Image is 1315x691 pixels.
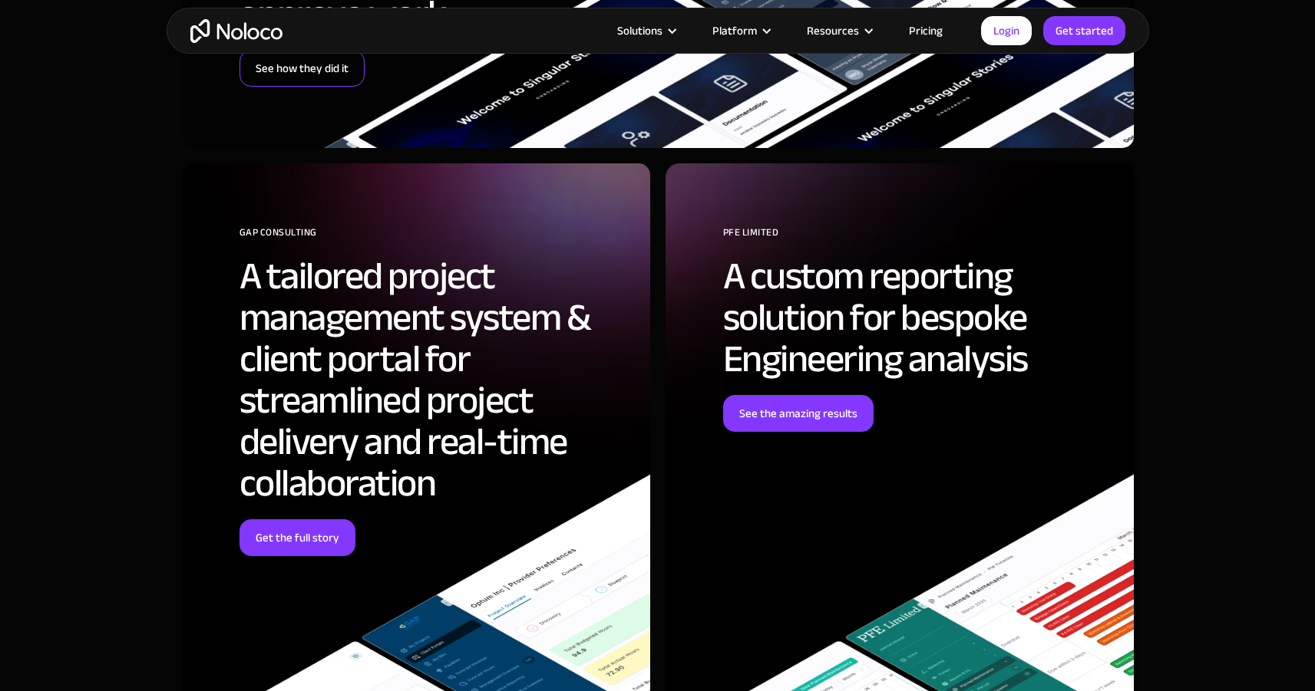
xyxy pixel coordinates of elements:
div: Platform [712,21,757,41]
a: Get the full story [240,519,355,556]
a: home [190,19,282,43]
div: PFE Limited [723,221,1111,255]
div: Platform [693,21,788,41]
div: Solutions [598,21,693,41]
h2: A tailored project management system & client portal for streamlined project delivery and real-ti... [240,255,627,504]
div: Resources [807,21,859,41]
a: Login [981,16,1032,45]
div: GAP Consulting [240,221,627,255]
a: Get started [1043,16,1125,45]
div: Solutions [617,21,662,41]
a: Pricing [890,21,962,41]
h2: A custom reporting solution for bespoke Engineering analysis [723,255,1111,380]
a: See how they did it [240,50,365,87]
div: Resources [788,21,890,41]
a: See the amazing results [723,395,874,432]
